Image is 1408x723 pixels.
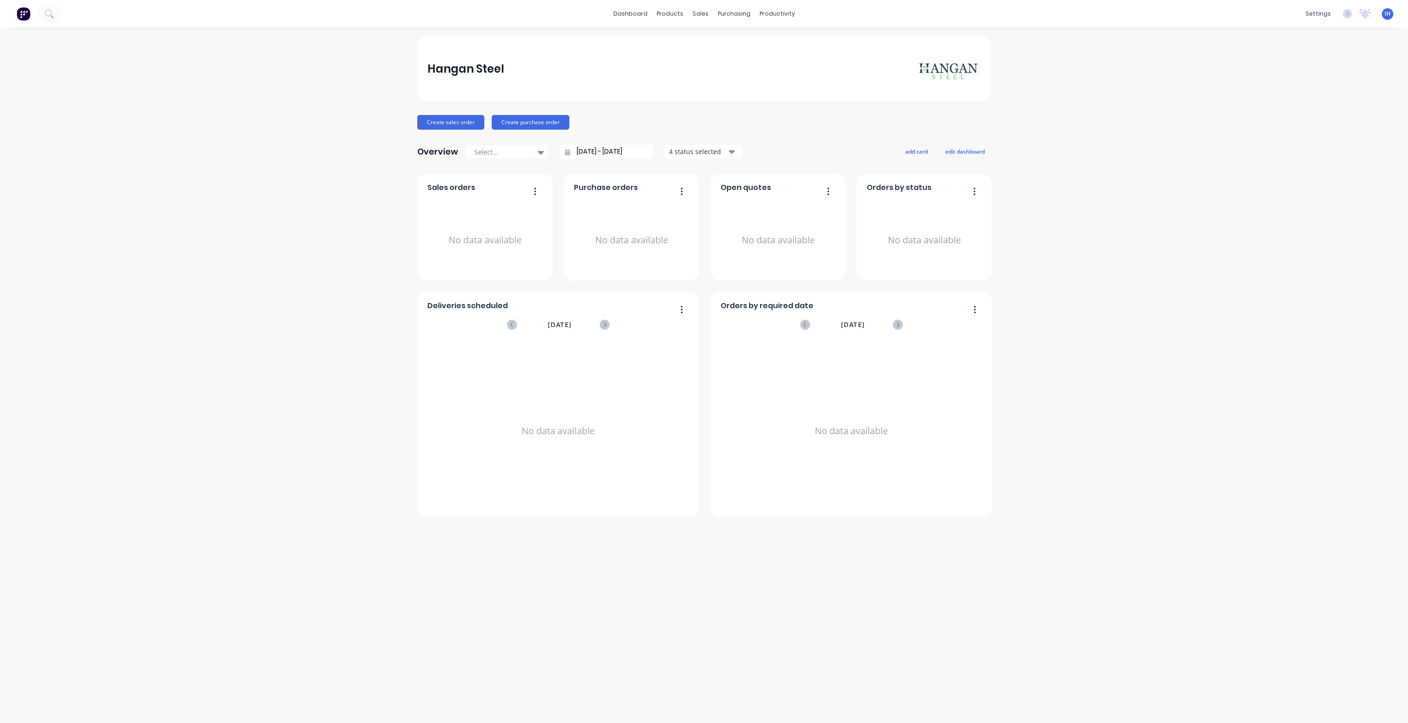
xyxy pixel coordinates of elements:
button: edit dashboard [939,145,991,157]
div: Overview [417,143,458,161]
a: dashboard [609,7,652,21]
div: purchasing [713,7,755,21]
span: [DATE] [841,320,865,330]
span: Open quotes [721,182,771,193]
div: Hangan Steel [427,60,504,78]
button: add card [899,145,934,157]
span: Orders by status [867,182,931,193]
div: products [652,7,688,21]
img: Factory [17,7,30,21]
div: No data available [574,197,689,284]
div: sales [688,7,713,21]
span: Deliveries scheduled [427,300,508,311]
span: Purchase orders [574,182,638,193]
button: 4 status selected [664,145,742,159]
div: No data available [721,342,982,520]
div: settings [1301,7,1335,21]
button: Create sales order [417,115,484,130]
div: No data available [427,197,543,284]
div: No data available [867,197,982,284]
div: No data available [427,342,689,520]
span: [DATE] [548,320,572,330]
span: IH [1385,10,1391,18]
span: Sales orders [427,182,475,193]
div: productivity [755,7,800,21]
div: 4 status selected [669,147,727,156]
img: Hangan Steel [916,57,981,80]
span: Orders by required date [721,300,813,311]
div: No data available [721,197,836,284]
button: Create purchase order [492,115,569,130]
